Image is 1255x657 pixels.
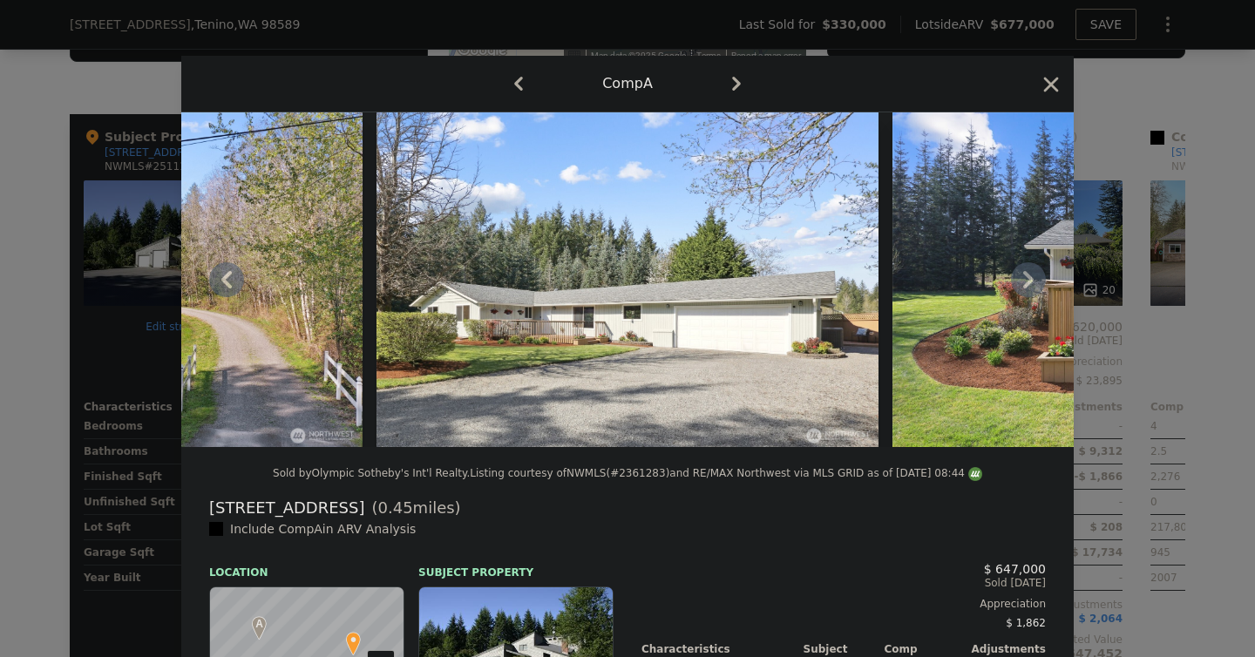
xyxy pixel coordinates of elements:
[470,467,982,479] div: Listing courtesy of NWMLS (#2361283) and RE/MAX Northwest via MLS GRID as of [DATE] 08:44
[248,616,271,632] span: A
[641,642,804,656] div: Characteristics
[342,632,352,642] div: •
[248,616,258,627] div: A
[273,467,470,479] div: Sold by Olympic Sotheby's Int'l Realty .
[376,112,878,447] img: Property Img
[209,496,364,520] div: [STREET_ADDRESS]
[965,642,1046,656] div: Adjustments
[223,522,423,536] span: Include Comp A in ARV Analysis
[602,73,653,94] div: Comp A
[804,642,885,656] div: Subject
[641,576,1046,590] span: Sold [DATE]
[641,597,1046,611] div: Appreciation
[209,552,404,579] div: Location
[418,552,614,579] div: Subject Property
[968,467,982,481] img: NWMLS Logo
[1006,617,1046,629] span: $ 1,862
[364,496,460,520] span: ( miles)
[884,642,965,656] div: Comp
[378,498,413,517] span: 0.45
[984,562,1046,576] span: $ 647,000
[342,627,365,653] span: •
